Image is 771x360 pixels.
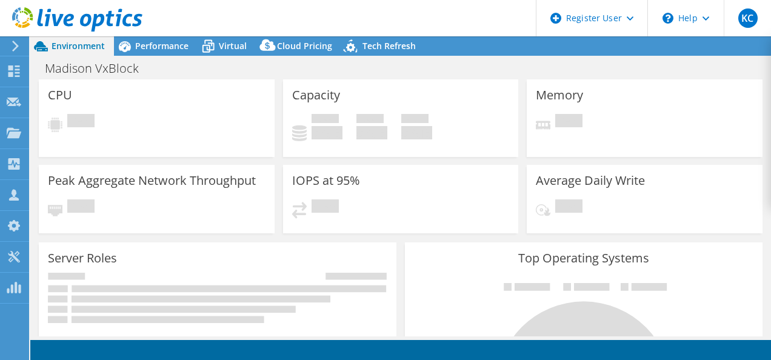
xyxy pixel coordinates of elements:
[67,114,95,130] span: Pending
[414,252,753,265] h3: Top Operating Systems
[312,114,339,126] span: Used
[401,126,432,139] h4: 0 GiB
[362,40,416,52] span: Tech Refresh
[312,126,342,139] h4: 0 GiB
[356,126,387,139] h4: 0 GiB
[555,199,582,216] span: Pending
[277,40,332,52] span: Cloud Pricing
[356,114,384,126] span: Free
[738,8,758,28] span: KC
[292,174,360,187] h3: IOPS at 95%
[52,40,105,52] span: Environment
[663,13,673,24] svg: \n
[48,252,117,265] h3: Server Roles
[401,114,429,126] span: Total
[135,40,189,52] span: Performance
[292,88,340,102] h3: Capacity
[39,62,158,75] h1: Madison VxBlock
[312,199,339,216] span: Pending
[67,199,95,216] span: Pending
[48,174,256,187] h3: Peak Aggregate Network Throughput
[555,114,582,130] span: Pending
[48,88,72,102] h3: CPU
[219,40,247,52] span: Virtual
[536,174,645,187] h3: Average Daily Write
[536,88,583,102] h3: Memory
